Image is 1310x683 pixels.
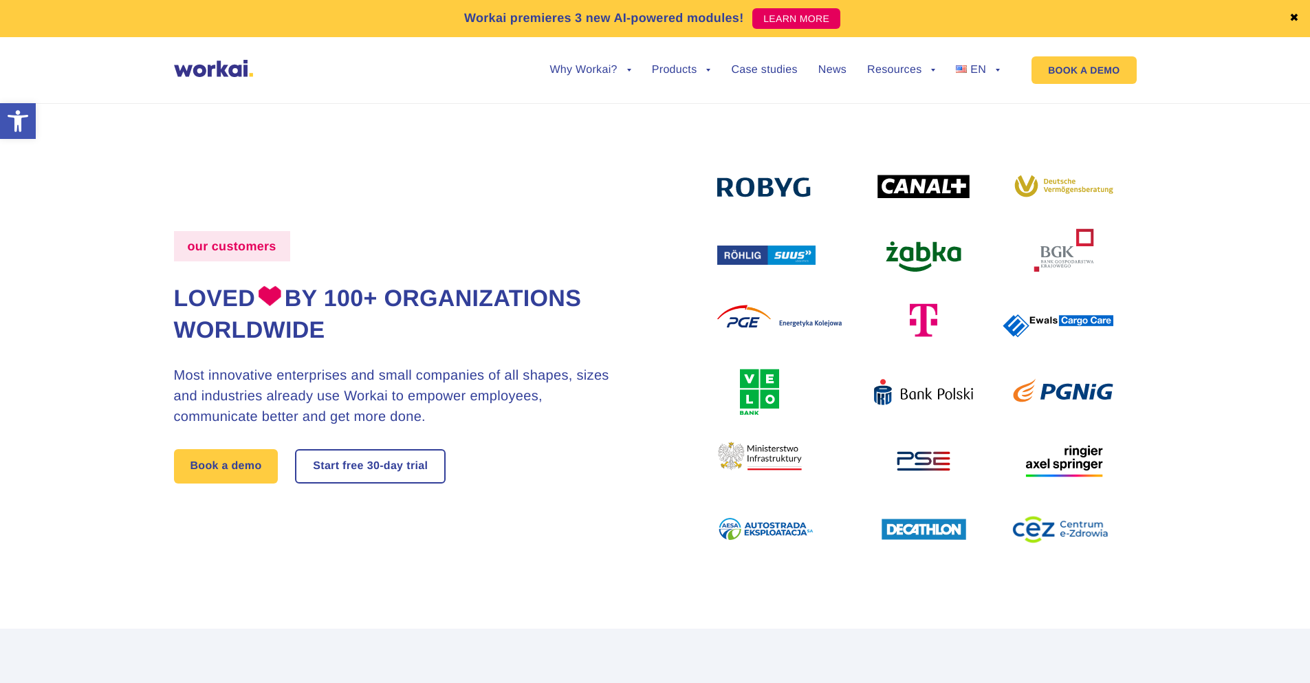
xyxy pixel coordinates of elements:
label: our customers [174,231,290,261]
img: heart.png [259,285,281,306]
a: Why Workai? [549,65,631,76]
p: Workai premieres 3 new AI-powered modules! [464,9,744,28]
span: EN [970,64,986,76]
a: Case studies [731,65,797,76]
a: Start free30-daytrial [296,451,444,482]
h3: Most innovative enterprises and small companies of all shapes, sizes and industries already use W... [174,365,617,427]
h1: Loved by 100+ organizations worldwide [174,283,617,347]
i: 30-day [367,461,404,472]
a: ✖ [1289,13,1299,24]
a: BOOK A DEMO [1031,56,1136,84]
a: Products [652,65,711,76]
a: News [818,65,847,76]
a: Book a demo [174,449,279,484]
a: Resources [867,65,935,76]
a: LEARN MORE [752,8,840,29]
